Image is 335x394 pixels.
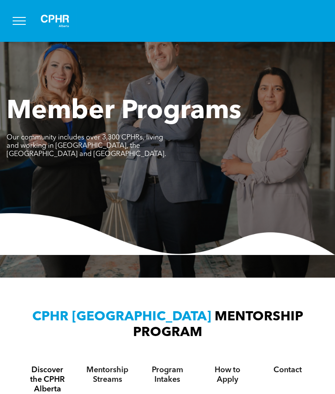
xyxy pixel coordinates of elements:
[205,365,250,384] h4: How to Apply
[145,365,190,384] h4: Program Intakes
[7,98,241,125] span: Member Programs
[32,310,211,323] span: CPHR [GEOGRAPHIC_DATA]
[8,10,31,32] button: menu
[85,365,130,384] h4: Mentorship Streams
[33,7,77,35] img: A white background with a few lines on it
[133,310,303,339] span: MENTORSHIP PROGRAM
[265,365,310,375] h4: Contact
[7,134,166,158] span: Our community includes over 3,300 CPHRs, living and working in [GEOGRAPHIC_DATA], the [GEOGRAPHIC...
